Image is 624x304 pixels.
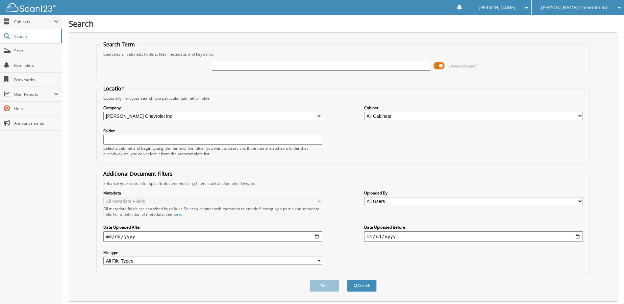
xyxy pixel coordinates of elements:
input: start [103,231,322,242]
label: Date Uploaded Before [364,224,583,230]
div: All metadata fields are searched by default. Select a cabinet with metadata to enable filtering b... [103,206,322,217]
label: Uploaded By [364,190,583,196]
legend: Additional Document Filters [100,170,176,177]
div: Optionally limit your search to a particular cabinet or folder [100,95,586,101]
span: Announcements [14,120,59,126]
h1: Search [69,18,617,29]
span: User Reports [14,91,54,97]
label: Folder [103,128,322,134]
label: Date Uploaded After [103,224,322,230]
legend: Location [100,85,128,92]
span: Bookmarks [14,77,59,83]
input: end [364,231,583,242]
span: Cabinets [14,19,54,25]
span: Reminders [14,63,59,68]
legend: Search Term [100,41,138,48]
label: File type [103,250,322,255]
label: Cabinet [364,105,583,111]
label: Company [103,105,322,111]
img: scan123-logo-white.svg [7,3,56,12]
span: Help [14,106,59,112]
button: Clear [310,280,339,292]
div: Searches all cabinets, folders, files, metadata, and keywords [100,51,586,57]
span: [PERSON_NAME] [479,6,515,10]
span: Scan [14,48,59,54]
span: Search [14,34,58,39]
label: Metadata [103,190,322,196]
button: Search [347,280,377,292]
a: here [172,212,181,217]
div: Select a cabinet and begin typing the name of the folder you want to search in. If the name match... [103,145,322,157]
div: Enhance your search for specific documents using filters such as date and file type. [100,181,586,186]
span: Advanced Search [448,63,478,68]
span: [PERSON_NAME] Chevrolet Inc [541,6,608,10]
